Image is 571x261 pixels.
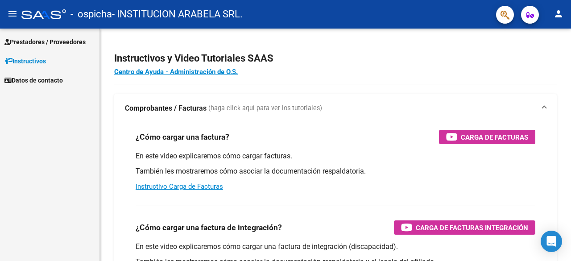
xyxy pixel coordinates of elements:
strong: Comprobantes / Facturas [125,104,207,113]
span: Carga de Facturas [461,132,528,143]
button: Carga de Facturas Integración [394,220,535,235]
a: Centro de Ayuda - Administración de O.S. [114,68,238,76]
div: Open Intercom Messenger [541,231,562,252]
p: En este video explicaremos cómo cargar facturas. [136,151,535,161]
span: Instructivos [4,56,46,66]
mat-icon: person [553,8,564,19]
span: Carga de Facturas Integración [416,222,528,233]
mat-expansion-panel-header: Comprobantes / Facturas (haga click aquí para ver los tutoriales) [114,94,557,123]
p: En este video explicaremos cómo cargar una factura de integración (discapacidad). [136,242,535,252]
button: Carga de Facturas [439,130,535,144]
h3: ¿Cómo cargar una factura? [136,131,229,143]
span: Prestadores / Proveedores [4,37,86,47]
h2: Instructivos y Video Tutoriales SAAS [114,50,557,67]
span: (haga click aquí para ver los tutoriales) [208,104,322,113]
span: Datos de contacto [4,75,63,85]
a: Instructivo Carga de Facturas [136,182,223,191]
span: - INSTITUCION ARABELA SRL. [112,4,243,24]
span: - ospicha [70,4,112,24]
p: También les mostraremos cómo asociar la documentación respaldatoria. [136,166,535,176]
h3: ¿Cómo cargar una factura de integración? [136,221,282,234]
mat-icon: menu [7,8,18,19]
